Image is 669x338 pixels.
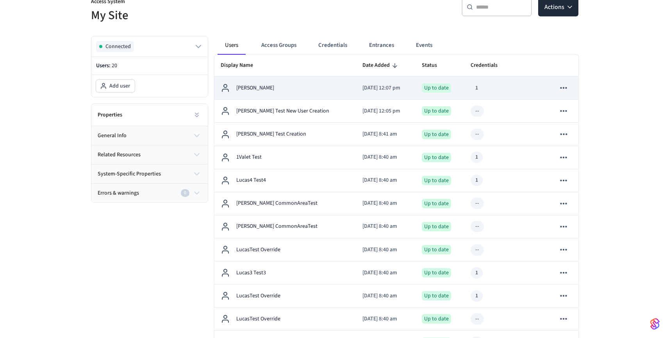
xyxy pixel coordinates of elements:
[181,189,189,197] div: 0
[362,176,409,184] p: [DATE] 8:40 am
[96,41,203,52] button: Connected
[410,36,439,55] button: Events
[422,268,451,277] div: Up to date
[105,43,131,50] span: Connected
[96,80,135,92] button: Add user
[91,165,208,183] button: system-specific properties
[91,7,330,23] h5: My Site
[236,315,280,323] p: LucasTest Override
[91,184,208,202] button: Errors & warnings0
[98,132,127,140] span: general info
[218,36,246,55] button: Users
[475,153,478,161] div: 1
[221,59,263,72] span: Display Name
[471,59,508,72] span: Credentials
[422,130,451,139] div: Up to date
[362,292,409,300] p: [DATE] 8:40 am
[475,222,479,231] div: --
[255,36,303,55] button: Access Groups
[98,111,122,119] h2: Properties
[312,36,353,55] button: Credentials
[91,126,208,145] button: general info
[650,318,660,330] img: SeamLogoGradient.69752ec5.svg
[236,222,318,231] p: [PERSON_NAME] CommonAreaTest
[422,83,451,93] div: Up to date
[96,62,203,70] p: Users:
[362,315,409,323] p: [DATE] 8:40 am
[422,176,451,185] div: Up to date
[422,59,447,72] span: Status
[362,246,409,254] p: [DATE] 8:40 am
[236,107,329,115] p: [PERSON_NAME] Test New User Creation
[362,84,409,92] p: [DATE] 12:07 pm
[422,199,451,208] div: Up to date
[475,315,479,323] div: --
[363,36,400,55] button: Entrances
[98,151,141,159] span: related resources
[98,189,139,197] span: Errors & warnings
[236,153,262,161] p: 1Valet Test
[109,82,130,90] span: Add user
[236,269,266,277] p: Lucas3 Test3
[422,153,451,162] div: Up to date
[91,145,208,164] button: related resources
[236,176,266,184] p: Lucas4 Test4
[236,292,280,300] p: LucasTest Override
[475,269,478,277] div: 1
[236,199,318,207] p: [PERSON_NAME] CommonAreaTest
[236,130,306,138] p: [PERSON_NAME] Test Creation
[475,246,479,254] div: --
[362,107,409,115] p: [DATE] 12:05 pm
[475,199,479,207] div: --
[362,130,409,138] p: [DATE] 8:41 am
[362,222,409,231] p: [DATE] 8:40 am
[236,246,280,254] p: LucasTest Override
[362,269,409,277] p: [DATE] 8:40 am
[475,292,478,300] div: 1
[422,222,451,231] div: Up to date
[475,107,479,115] div: --
[475,176,478,184] div: 1
[112,62,117,70] span: 20
[236,84,274,92] p: [PERSON_NAME]
[475,130,479,138] div: --
[422,314,451,324] div: Up to date
[98,170,161,178] span: system-specific properties
[362,199,409,207] p: [DATE] 8:40 am
[422,106,451,116] div: Up to date
[475,84,478,92] div: 1
[422,291,451,300] div: Up to date
[422,245,451,254] div: Up to date
[362,153,409,161] p: [DATE] 8:40 am
[362,59,400,72] span: Date Added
